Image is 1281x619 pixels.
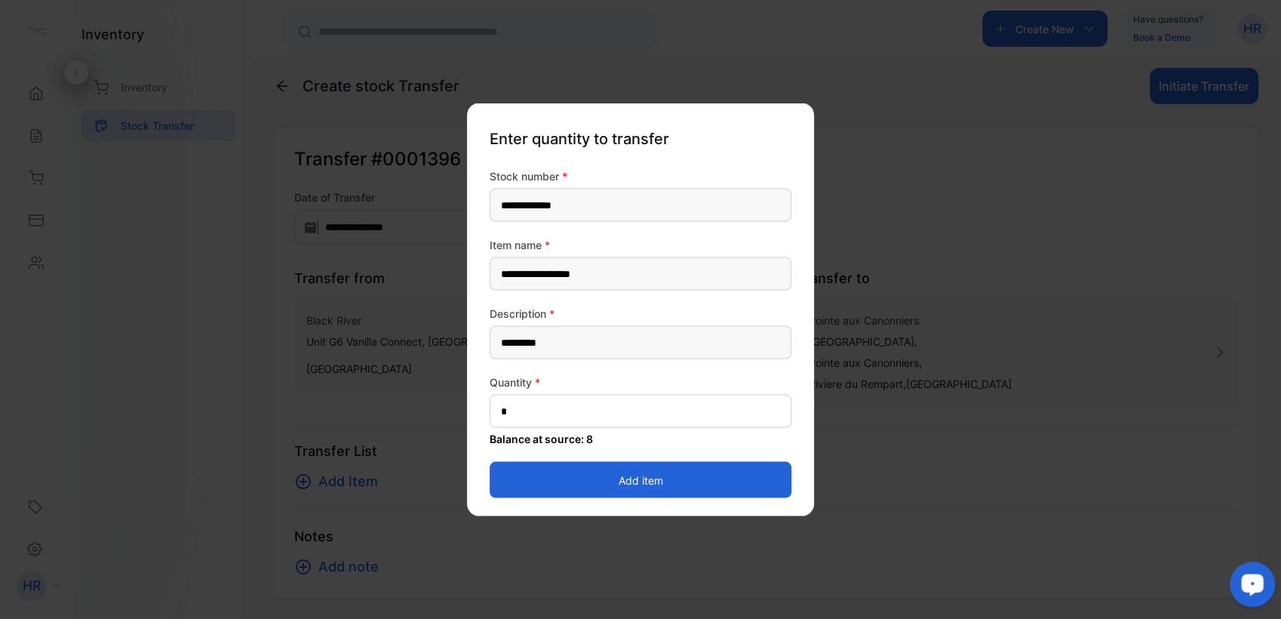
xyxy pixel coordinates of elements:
[490,237,791,253] label: Item name
[1218,556,1281,619] iframe: LiveChat chat widget
[490,122,791,156] p: Enter quantity to transfer
[490,374,791,390] label: Quantity
[490,306,791,322] label: Description
[490,462,791,498] button: Add item
[490,168,791,184] label: Stock number
[490,431,791,447] p: Balance at source: 8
